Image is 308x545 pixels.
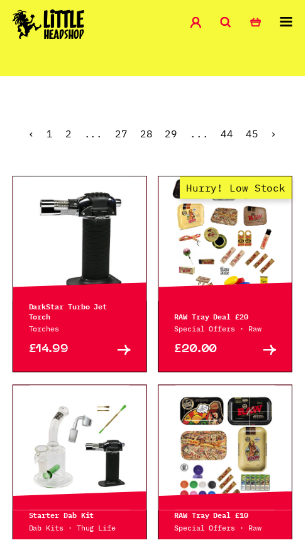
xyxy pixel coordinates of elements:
[29,304,132,324] p: DarkStar Turbo Jet Torch
[141,129,154,141] span: 28
[85,129,104,141] span: ...
[248,129,261,141] a: 45
[176,328,279,338] p: Special Offers · Raw
[176,515,279,525] p: RAW Tray Deal £10
[66,129,72,141] a: 2
[29,515,132,525] p: Starter Dab Kit
[160,178,295,304] a: Hurry! Low Stock
[176,314,279,324] p: RAW Tray Deal £20
[29,347,80,360] p: £14.99
[29,529,132,539] p: Dab Kits · Thug Life
[192,129,211,141] span: ...
[47,129,53,141] a: 1
[176,529,279,539] p: Special Offers · Raw
[273,129,280,141] a: Next »
[182,178,295,201] span: Hurry! Low Stock
[176,347,228,360] p: £20.00
[167,129,179,141] a: 29
[28,129,35,141] a: « Previous
[13,9,85,40] img: Little Head Shop Logo
[223,129,236,141] a: 44
[29,328,132,338] p: Torches
[116,129,129,141] a: 27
